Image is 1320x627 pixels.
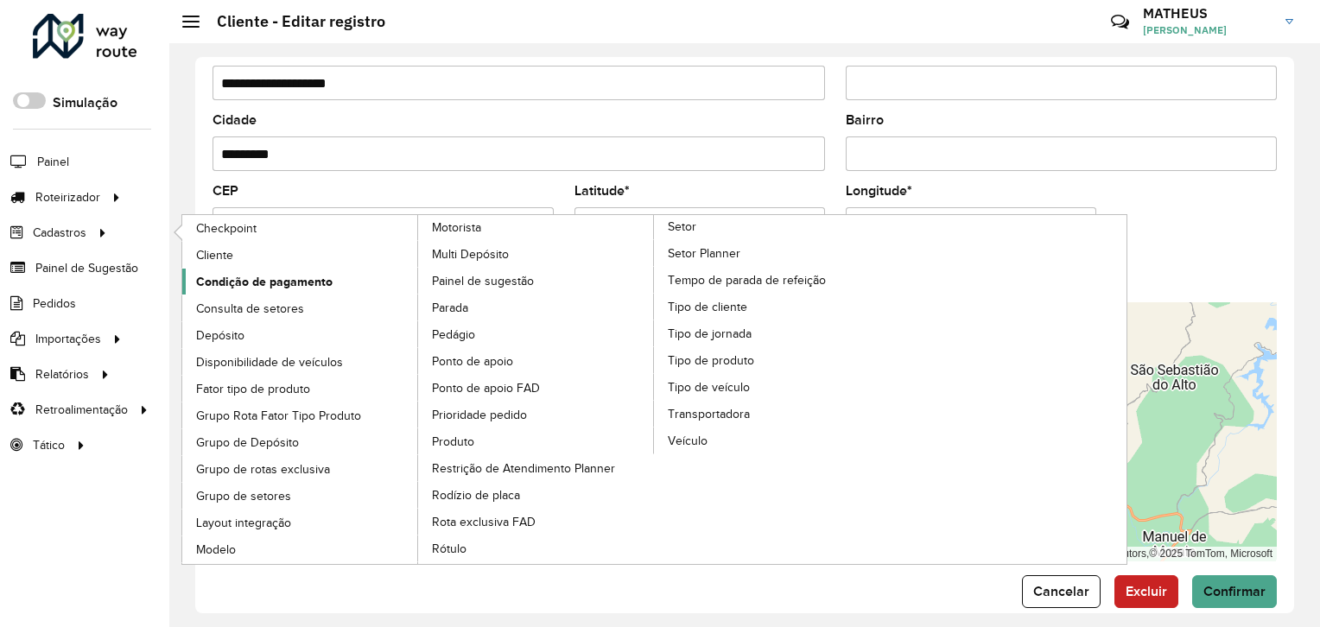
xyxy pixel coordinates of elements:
[432,379,540,397] span: Ponto de apoio FAD
[846,180,912,201] label: Longitude
[35,259,138,277] span: Painel de Sugestão
[196,219,257,237] span: Checkpoint
[432,245,509,263] span: Multi Depósito
[200,12,385,31] h2: Cliente - Editar registro
[654,427,891,453] a: Veículo
[432,513,536,531] span: Rota exclusiva FAD
[1033,584,1089,598] span: Cancelar
[196,487,291,505] span: Grupo de setores
[182,215,419,241] a: Checkpoint
[37,153,69,171] span: Painel
[196,514,291,532] span: Layout integração
[432,218,481,237] span: Motorista
[418,509,655,535] a: Rota exclusiva FAD
[418,215,891,564] a: Setor
[196,273,333,291] span: Condição de pagamento
[35,401,128,419] span: Retroalimentação
[668,378,750,396] span: Tipo de veículo
[182,242,419,268] a: Cliente
[668,244,740,263] span: Setor Planner
[574,180,630,201] label: Latitude
[182,402,419,428] a: Grupo Rota Fator Tipo Produto
[432,272,534,290] span: Painel de sugestão
[182,510,419,535] a: Layout integração
[418,268,655,294] a: Painel de sugestão
[654,240,891,266] a: Setor Planner
[418,375,655,401] a: Ponto de apoio FAD
[35,365,89,383] span: Relatórios
[668,351,754,370] span: Tipo de produto
[196,541,236,559] span: Modelo
[33,224,86,242] span: Cadastros
[432,540,466,558] span: Rótulo
[654,320,891,346] a: Tipo de jornada
[196,246,233,264] span: Cliente
[196,353,343,371] span: Disponibilidade de veículos
[33,294,76,313] span: Pedidos
[182,269,419,294] a: Condição de pagamento
[654,401,891,427] a: Transportadora
[182,215,655,564] a: Motorista
[418,428,655,454] a: Produto
[213,180,238,201] label: CEP
[432,352,513,370] span: Ponto de apoio
[668,432,708,450] span: Veículo
[1114,575,1178,608] button: Excluir
[432,326,475,344] span: Pedágio
[1143,5,1272,22] h3: MATHEUS
[182,376,419,402] a: Fator tipo de produto
[182,429,419,455] a: Grupo de Depósito
[1101,3,1139,41] a: Contato Rápido
[196,407,361,425] span: Grupo Rota Fator Tipo Produto
[33,436,65,454] span: Tático
[1143,22,1272,38] span: [PERSON_NAME]
[418,294,655,320] a: Parada
[418,535,655,561] a: Rótulo
[654,347,891,373] a: Tipo de produto
[196,300,304,318] span: Consulta de setores
[182,456,419,482] a: Grupo de rotas exclusiva
[35,188,100,206] span: Roteirizador
[196,434,299,452] span: Grupo de Depósito
[418,402,655,427] a: Prioridade pedido
[1192,575,1277,608] button: Confirmar
[196,380,310,398] span: Fator tipo de produto
[182,295,419,321] a: Consulta de setores
[432,459,615,478] span: Restrição de Atendimento Planner
[1203,584,1266,598] span: Confirmar
[418,348,655,374] a: Ponto de apoio
[668,325,752,343] span: Tipo de jornada
[668,298,747,316] span: Tipo de cliente
[668,218,696,236] span: Setor
[418,455,655,481] a: Restrição de Atendimento Planner
[53,92,117,113] label: Simulação
[213,110,257,130] label: Cidade
[182,349,419,375] a: Disponibilidade de veículos
[418,482,655,508] a: Rodízio de placa
[668,271,826,289] span: Tempo de parada de refeição
[35,330,101,348] span: Importações
[196,326,244,345] span: Depósito
[1126,584,1167,598] span: Excluir
[432,486,520,504] span: Rodízio de placa
[182,483,419,509] a: Grupo de setores
[182,322,419,348] a: Depósito
[846,110,884,130] label: Bairro
[182,536,419,562] a: Modelo
[1022,575,1101,608] button: Cancelar
[654,374,891,400] a: Tipo de veículo
[668,405,750,423] span: Transportadora
[654,294,891,320] a: Tipo de cliente
[418,321,655,347] a: Pedágio
[432,406,527,424] span: Prioridade pedido
[654,267,891,293] a: Tempo de parada de refeição
[196,460,330,478] span: Grupo de rotas exclusiva
[432,299,468,317] span: Parada
[432,433,474,451] span: Produto
[418,241,655,267] a: Multi Depósito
